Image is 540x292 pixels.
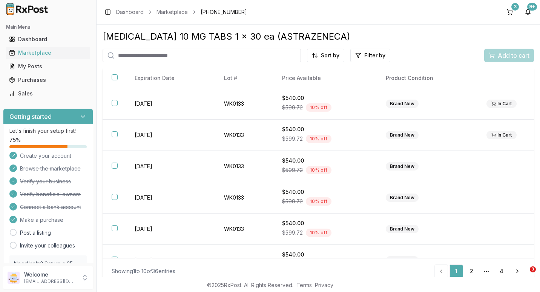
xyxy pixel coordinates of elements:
div: Marketplace [9,49,87,57]
span: Make a purchase [20,216,63,224]
td: [DATE] [126,120,215,151]
td: WK0133 [215,88,273,120]
a: Dashboard [116,8,144,16]
span: Verify your business [20,178,71,185]
div: Sales [9,90,87,97]
button: Sort by [307,49,344,62]
span: $599.72 [282,166,303,174]
h2: Main Menu [6,24,90,30]
button: Dashboard [3,33,93,45]
td: [DATE] [126,151,215,182]
h3: Getting started [9,112,52,121]
div: Brand New [386,194,419,202]
span: Verify beneficial owners [20,191,81,198]
p: Let's finish your setup first! [9,127,87,135]
th: Product Condition [377,68,477,88]
a: My Posts [6,60,90,73]
span: $599.72 [282,229,303,237]
div: Brand New [386,256,419,264]
td: WK0133 [215,120,273,151]
div: $540.00 [282,251,368,258]
div: Brand New [386,162,419,171]
span: 75 % [9,136,21,144]
div: 10 % off [306,135,331,143]
div: Showing 1 to 10 of 36 entries [112,267,175,275]
th: Price Available [273,68,377,88]
div: 9+ [527,3,537,11]
a: Sales [6,87,90,100]
div: Dashboard [9,35,87,43]
a: Dashboard [6,32,90,46]
button: 3 [504,6,516,18]
div: Brand New [386,225,419,233]
a: Go to next page [510,264,525,278]
button: Purchases [3,74,93,86]
div: $540.00 [282,126,368,133]
a: 2 [465,264,478,278]
th: Expiration Date [126,68,215,88]
img: RxPost Logo [3,3,51,15]
button: Sales [3,88,93,100]
a: Privacy [315,282,333,288]
span: $599.72 [282,104,303,111]
th: Lot # [215,68,273,88]
div: 3 [511,3,519,11]
nav: pagination [434,264,525,278]
td: [DATE] [126,88,215,120]
a: 1 [449,264,463,278]
td: WK0133 [215,245,273,276]
div: $540.00 [282,188,368,196]
a: Marketplace [6,46,90,60]
a: Purchases [6,73,90,87]
div: $540.00 [282,157,368,164]
span: Create your account [20,152,71,160]
td: WK0133 [215,214,273,245]
span: Browse the marketplace [20,165,81,172]
td: [DATE] [126,245,215,276]
button: My Posts [3,60,93,72]
div: 10 % off [306,103,331,112]
div: $540.00 [282,220,368,227]
a: Post a listing [20,229,51,237]
p: [EMAIL_ADDRESS][DOMAIN_NAME] [24,278,77,284]
td: WK0133 [215,151,273,182]
div: 10 % off [306,166,331,174]
div: Purchases [9,76,87,84]
td: [DATE] [126,214,215,245]
div: In Cart [486,131,517,139]
button: 9+ [522,6,534,18]
span: Filter by [364,52,385,59]
span: [PHONE_NUMBER] [201,8,247,16]
div: 10 % off [306,197,331,206]
p: Need help? Set up a 25 minute call with our team to set up. [14,260,82,283]
div: $540.00 [282,94,368,102]
div: [MEDICAL_DATA] 10 MG TABS 1 x 30 ea (ASTRAZENECA) [103,31,534,43]
iframe: Intercom live chat [514,266,532,284]
td: [DATE] [126,182,215,214]
nav: breadcrumb [116,8,247,16]
td: WK0133 [215,182,273,214]
span: $599.72 [282,198,303,205]
a: Marketplace [156,8,188,16]
span: 3 [530,266,536,272]
p: Welcome [24,271,77,278]
a: 4 [495,264,508,278]
a: Terms [296,282,312,288]
a: Invite your colleagues [20,242,75,249]
div: Brand New [386,131,419,139]
span: $599.72 [282,135,303,143]
span: Connect a bank account [20,203,81,211]
span: Sort by [321,52,339,59]
div: In Cart [486,100,517,108]
div: Brand New [386,100,419,108]
button: Filter by [350,49,390,62]
div: My Posts [9,63,87,70]
div: 10 % off [306,229,331,237]
button: Marketplace [3,47,93,59]
img: User avatar [8,272,20,284]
